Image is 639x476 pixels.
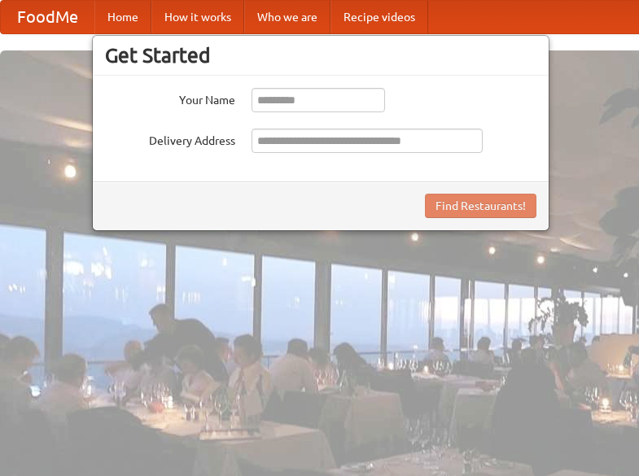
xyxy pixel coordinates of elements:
[105,43,536,68] h3: Get Started
[1,1,94,33] a: FoodMe
[425,194,536,218] button: Find Restaurants!
[94,1,151,33] a: Home
[105,88,235,108] label: Your Name
[330,1,428,33] a: Recipe videos
[151,1,244,33] a: How it works
[105,129,235,149] label: Delivery Address
[244,1,330,33] a: Who we are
